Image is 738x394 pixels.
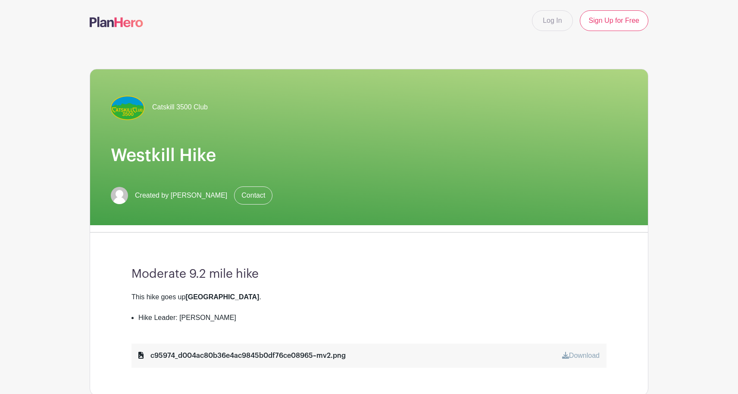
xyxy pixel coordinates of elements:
[135,190,227,201] span: Created by [PERSON_NAME]
[111,90,145,124] img: c95974_d004ac80b36e4ac9845b0df76ce08965~mv2.png
[152,102,208,112] span: Catskill 3500 Club
[111,145,627,166] h1: Westkill Hike
[138,351,346,361] div: c95974_d004ac80b36e4ac9845b0df76ce08965~mv2.png
[234,186,272,205] a: Contact
[111,187,128,204] img: default-ce2991bfa6775e67f084385cd625a349d9dcbb7a52a09fb2fda1e96e2d18dcdb.png
[90,17,143,27] img: logo-507f7623f17ff9eddc593b1ce0a138ce2505c220e1c5a4e2b4648c50719b7d32.svg
[131,292,607,313] div: This hike goes up .
[562,352,600,359] a: Download
[131,267,607,282] h3: Moderate 9.2 mile hike
[532,10,572,31] a: Log In
[185,293,259,301] strong: [GEOGRAPHIC_DATA]
[138,313,607,323] li: Hike Leader: [PERSON_NAME]
[580,10,648,31] a: Sign Up for Free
